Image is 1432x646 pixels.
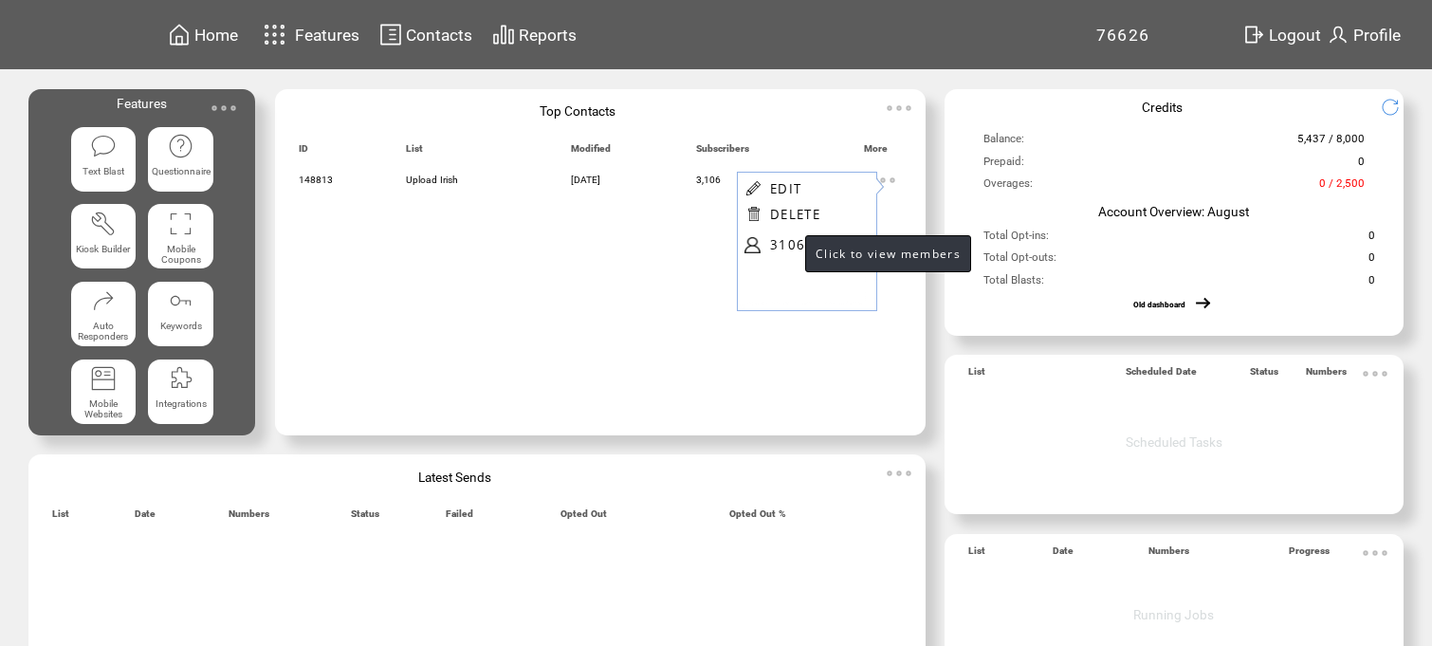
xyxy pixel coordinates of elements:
span: Opted Out [560,508,607,527]
span: Integrations [156,398,207,409]
span: Numbers [229,508,269,527]
img: ellypsis.svg [1356,355,1394,393]
img: exit.svg [1242,23,1265,46]
span: Features [117,96,167,111]
a: Integrations [148,360,212,424]
span: Text Blast [83,166,124,176]
img: ellypsis.svg [205,89,243,127]
a: Profile [1324,20,1404,49]
span: 3,106 [696,175,721,185]
a: Old dashboard [1133,300,1185,309]
span: ID [299,143,308,162]
span: 5,437 / 8,000 [1297,132,1365,154]
img: questionnaire.svg [168,133,194,159]
img: mobile-websites.svg [90,365,117,392]
span: Total Opt-outs: [983,250,1056,272]
a: Questionnaire [148,127,212,192]
a: EDIT [770,180,801,197]
span: List [968,545,985,564]
span: Auto Responders [78,321,128,341]
span: Subscribers [696,143,749,162]
span: Progress [1289,545,1330,564]
a: Keywords [148,282,212,346]
span: 0 [1358,155,1365,176]
span: Questionnaire [152,166,211,176]
span: Overages: [983,176,1033,198]
a: Mobile Coupons [148,204,212,268]
a: Auto Responders [71,282,136,346]
span: List [406,143,423,162]
img: ellypsis.svg [880,89,918,127]
a: 3106 [770,231,865,259]
img: text-blast.svg [90,133,117,159]
span: 0 [1368,273,1375,295]
a: Features [255,16,362,53]
span: More [864,143,888,162]
span: 148813 [299,175,333,185]
a: Text Blast [71,127,136,192]
span: List [968,366,985,385]
span: Date [1053,545,1074,564]
span: Credits [1142,100,1183,115]
img: chart.svg [492,23,515,46]
span: Contacts [406,26,472,45]
img: refresh.png [1381,98,1414,117]
span: 0 [1368,229,1375,250]
img: tool%201.svg [90,211,117,237]
img: features.svg [258,19,291,50]
img: ellypsis.svg [864,161,902,199]
span: Kiosk Builder [76,244,130,254]
span: Balance: [983,132,1024,154]
img: coupons.svg [168,211,194,237]
span: Upload Irish [406,175,458,185]
span: 76626 [1096,26,1150,45]
span: Reports [519,26,577,45]
img: keywords.svg [168,287,194,314]
span: Numbers [1306,366,1347,385]
span: Numbers [1148,545,1189,564]
span: Mobile Websites [84,398,122,419]
span: Status [351,508,379,527]
span: Total Blasts: [983,273,1044,295]
img: ellypsis.svg [880,454,918,492]
span: Logout [1269,26,1321,45]
img: home.svg [168,23,191,46]
span: Scheduled Date [1126,366,1197,385]
span: Click to view members [816,246,961,262]
span: Total Opt-ins: [983,229,1049,250]
img: integrations.svg [168,365,194,392]
span: Prepaid: [983,155,1024,176]
span: Home [194,26,238,45]
span: Status [1250,366,1278,385]
span: Account Overview: August [1098,204,1249,219]
span: Opted Out % [729,508,786,527]
a: Logout [1239,20,1324,49]
img: profile.svg [1327,23,1349,46]
span: Running Jobs [1133,607,1214,622]
a: Mobile Websites [71,360,136,424]
span: Modified [571,143,611,162]
a: Reports [489,20,579,49]
span: Latest Sends [418,470,491,485]
a: Contacts [376,20,475,49]
span: Features [295,26,359,45]
span: Mobile Coupons [161,244,201,265]
a: DELETE [770,206,820,223]
span: Keywords [160,321,202,331]
span: List [52,508,69,527]
img: auto-responders.svg [90,287,117,314]
span: Profile [1353,26,1401,45]
span: 0 [1368,250,1375,272]
a: Kiosk Builder [71,204,136,268]
img: contacts.svg [379,23,402,46]
span: [DATE] [571,175,600,185]
span: 0 / 2,500 [1319,176,1365,198]
a: Home [165,20,241,49]
span: Top Contacts [540,103,615,119]
span: Scheduled Tasks [1126,434,1222,450]
span: Date [135,508,156,527]
span: Failed [446,508,473,527]
img: ellypsis.svg [1356,534,1394,572]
